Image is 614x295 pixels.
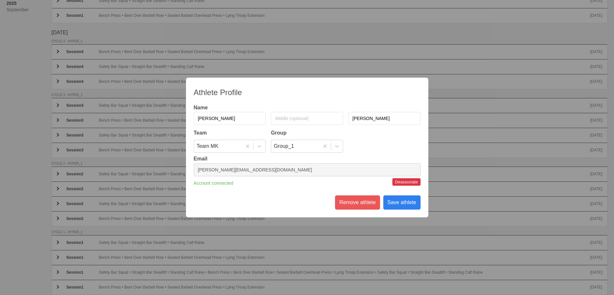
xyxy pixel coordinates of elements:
div: Account connected [194,180,233,186]
div: Athlete Profile [194,88,421,97]
input: First [194,112,266,125]
input: Middle (optional) [271,112,343,125]
div: Email [194,156,421,162]
div: Name [194,105,421,111]
div: Group [271,130,343,136]
div: Team MK [197,140,219,152]
iframe: Chat Widget [582,264,614,295]
input: Last [348,112,421,125]
button: Deassociate [392,178,420,186]
div: Save athlete [383,195,421,210]
div: Remove athlete [335,195,380,210]
input: Connected account email [194,163,421,176]
div: Group_1 [274,140,294,152]
div: Team [194,130,266,136]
